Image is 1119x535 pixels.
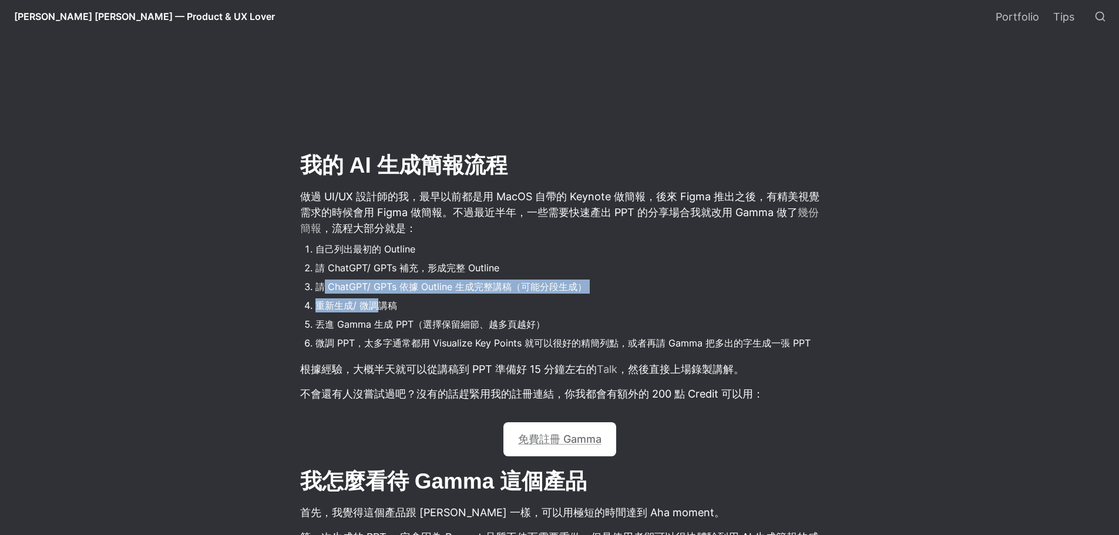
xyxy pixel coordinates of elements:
[299,384,821,403] p: 不會還有人沒嘗試過吧？沒有的話趕緊用我的註冊連結，你我都會有額外的 200 點 Credit 可以用：
[518,433,601,445] a: 免費註冊 Gamma
[315,259,821,277] li: 請 ChatGPT/ GPTs 補充，形成完整 Outline
[597,363,617,375] a: Talk
[315,240,821,258] li: 自己列出最初的 Outline
[299,187,821,238] p: 做過 UI/UX 設計師的我，最早以前都是用 MacOS 自帶的 Keynote 做簡報，後來 Figma 推出之後，有精美視覺需求的時候會用 Figma 做簡報。不過最近半年，一些需要快速產出...
[14,11,275,22] span: [PERSON_NAME] [PERSON_NAME] — Product & UX Lover
[315,315,821,333] li: 丟進 Gamma 生成 PPT（選擇保留細節、越多頁越好）
[300,206,819,234] a: 幾份簡報
[315,278,821,295] li: 請 ChatGPT/ GPTs 依據 Outline 生成完整講稿（可能分段生成）
[299,466,821,497] h2: 我怎麼看待 Gamma 這個產品
[299,503,821,522] p: 首先，我覺得這個產品跟 [PERSON_NAME] 一樣，可以用極短的時間達到 Aha moment。
[315,297,821,314] li: 重新生成/ 微調講稿
[315,334,821,352] li: 微調 PPT，太多字通常都用 Visualize Key Points 就可以很好的精簡列點，或者再請 Gamma 把多出的字生成一張 PPT
[299,150,821,181] h2: 我的 AI 生成簡報流程
[299,359,821,379] p: 根據經驗，大概半天就可以從講稿到 PPT 準備好 15 分鐘左右的 ，然後直接上場錄製講解。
